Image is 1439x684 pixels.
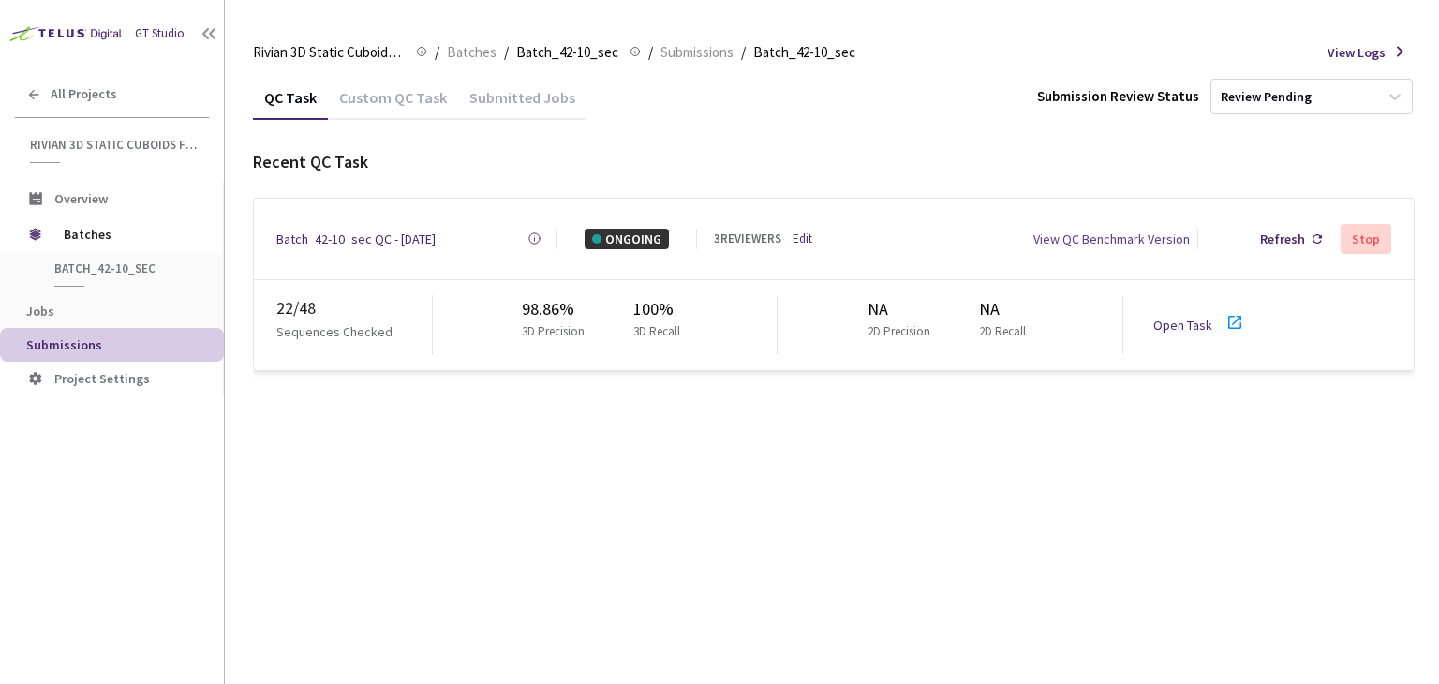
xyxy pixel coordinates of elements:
span: All Projects [51,86,117,102]
span: Batch_42-10_sec [753,41,855,64]
div: GT Studio [135,24,185,43]
a: Batch_42-10_sec QC - [DATE] [276,229,436,249]
div: Submission Review Status [1037,85,1199,108]
span: Jobs [26,303,54,320]
div: Stop [1352,231,1380,246]
p: 2D Precision [868,322,930,341]
a: Submissions [657,41,737,62]
p: 2D Recall [979,322,1026,341]
span: Batches [447,41,497,64]
li: / [648,41,653,64]
a: Edit [793,230,812,248]
p: Sequences Checked [276,321,393,342]
a: Open Task [1153,317,1212,334]
span: Batches [64,216,192,253]
span: Rivian 3D Static Cuboids fixed[2024-25] [30,137,198,153]
li: / [435,41,439,64]
div: QC Task [253,88,328,120]
div: 3 REVIEWERS [714,230,781,248]
li: / [504,41,509,64]
a: Batches [443,41,500,62]
div: ONGOING [585,229,669,249]
div: 22 / 48 [276,295,432,321]
span: Rivian 3D Static Cuboids fixed[2024-25] [253,41,405,64]
span: Project Settings [54,370,150,387]
span: Batch_42-10_sec [516,41,618,64]
div: Submitted Jobs [458,88,586,120]
div: Recent QC Task [253,149,1415,175]
div: NA [979,296,1033,322]
span: View Logs [1328,42,1386,63]
span: Batch_42-10_sec [54,260,193,276]
div: NA [868,296,938,322]
p: 3D Precision [522,322,585,341]
li: / [741,41,746,64]
div: View QC Benchmark Version [1033,229,1190,249]
div: 100% [633,296,688,322]
span: Submissions [26,336,102,353]
div: Review Pending [1221,88,1312,106]
span: Submissions [660,41,734,64]
span: Overview [54,190,108,207]
div: 98.86% [522,296,592,322]
p: 3D Recall [633,322,680,341]
div: Custom QC Task [328,88,458,120]
div: Refresh [1260,229,1305,249]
